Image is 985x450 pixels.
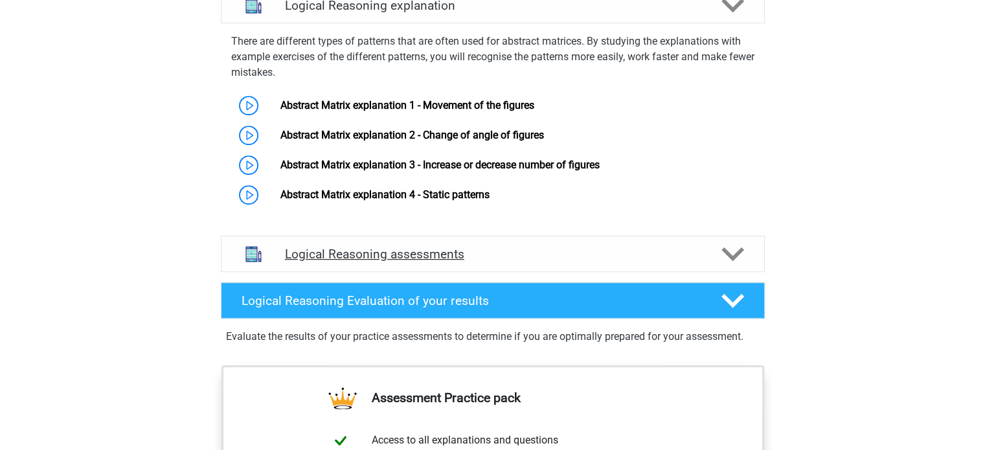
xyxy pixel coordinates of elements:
[216,282,770,319] a: Logical Reasoning Evaluation of your results
[280,188,490,201] a: Abstract Matrix explanation 4 - Static patterns
[226,329,760,344] p: Evaluate the results of your practice assessments to determine if you are optimally prepared for ...
[237,238,270,271] img: logical reasoning assessments
[231,34,754,80] p: There are different types of patterns that are often used for abstract matrices. By studying the ...
[280,129,544,141] a: Abstract Matrix explanation 2 - Change of angle of figures
[242,293,701,308] h4: Logical Reasoning Evaluation of your results
[280,159,600,171] a: Abstract Matrix explanation 3 - Increase or decrease number of figures
[216,236,770,272] a: assessments Logical Reasoning assessments
[285,247,701,262] h4: Logical Reasoning assessments
[280,99,534,111] a: Abstract Matrix explanation 1 - Movement of the figures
